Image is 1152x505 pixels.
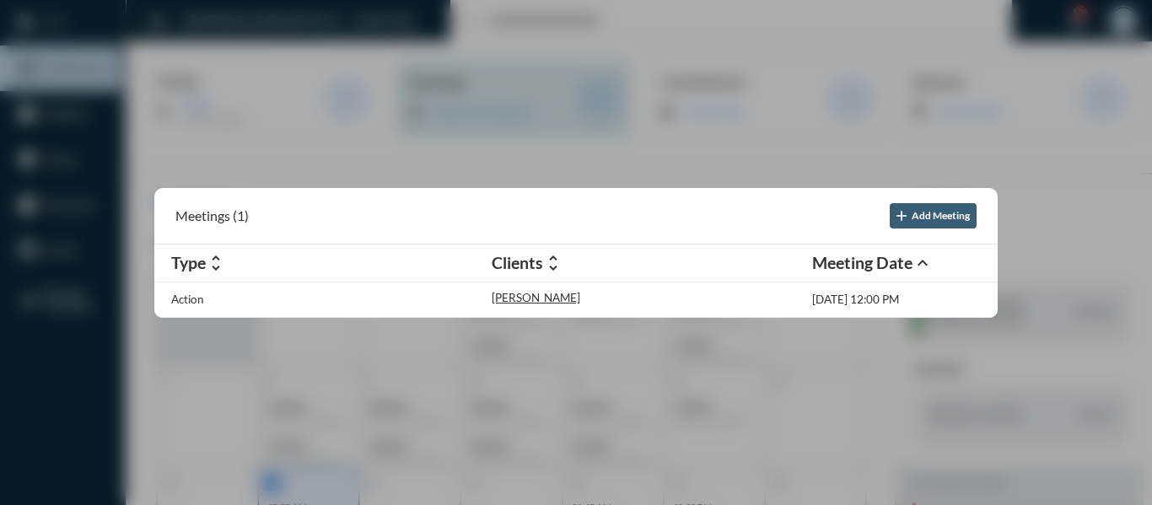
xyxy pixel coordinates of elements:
[812,253,912,272] h2: Meeting Date
[171,293,204,306] p: Action
[171,253,206,272] h2: Type
[912,253,933,273] mat-icon: expand_less
[812,293,899,306] p: [DATE] 12:00 PM
[890,203,977,228] button: Add Meeting
[206,253,226,273] mat-icon: unfold_more
[893,207,910,224] mat-icon: add
[543,253,563,273] mat-icon: unfold_more
[175,207,249,223] h2: Meetings (1)
[492,253,543,272] h2: Clients
[492,291,580,304] p: [PERSON_NAME]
